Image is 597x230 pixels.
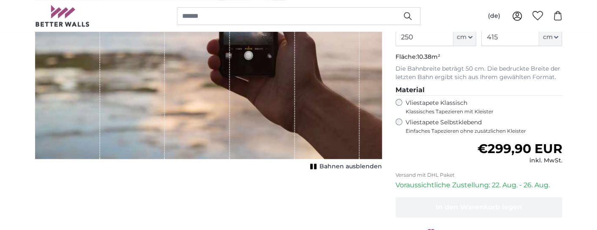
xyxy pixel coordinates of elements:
button: cm [453,28,476,46]
button: Bahnen ausblenden [308,161,382,172]
p: Die Bahnbreite beträgt 50 cm. Die bedruckte Breite der letzten Bahn ergibt sich aus Ihrem gewählt... [395,65,562,82]
p: Voraussichtliche Zustellung: 22. Aug. - 26. Aug. [395,180,562,190]
p: Fläche: [395,53,562,61]
legend: Material [395,85,562,96]
label: Vliestapete Klassisch [406,99,555,115]
img: Betterwalls [35,5,90,27]
span: Bahnen ausblenden [319,162,382,171]
div: inkl. MwSt. [477,156,562,165]
p: Versand mit DHL Paket [395,172,562,178]
span: Einfaches Tapezieren ohne zusätzlichen Kleister [406,128,562,134]
span: 10.38m² [417,53,440,60]
span: cm [457,33,466,41]
span: cm [542,33,552,41]
span: In den Warenkorb legen [436,203,522,211]
button: In den Warenkorb legen [395,197,562,217]
button: cm [539,28,562,46]
span: Klassisches Tapezieren mit Kleister [406,108,555,115]
button: (de) [481,8,507,24]
span: €299,90 EUR [477,141,562,156]
label: Vliestapete Selbstklebend [406,118,562,134]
